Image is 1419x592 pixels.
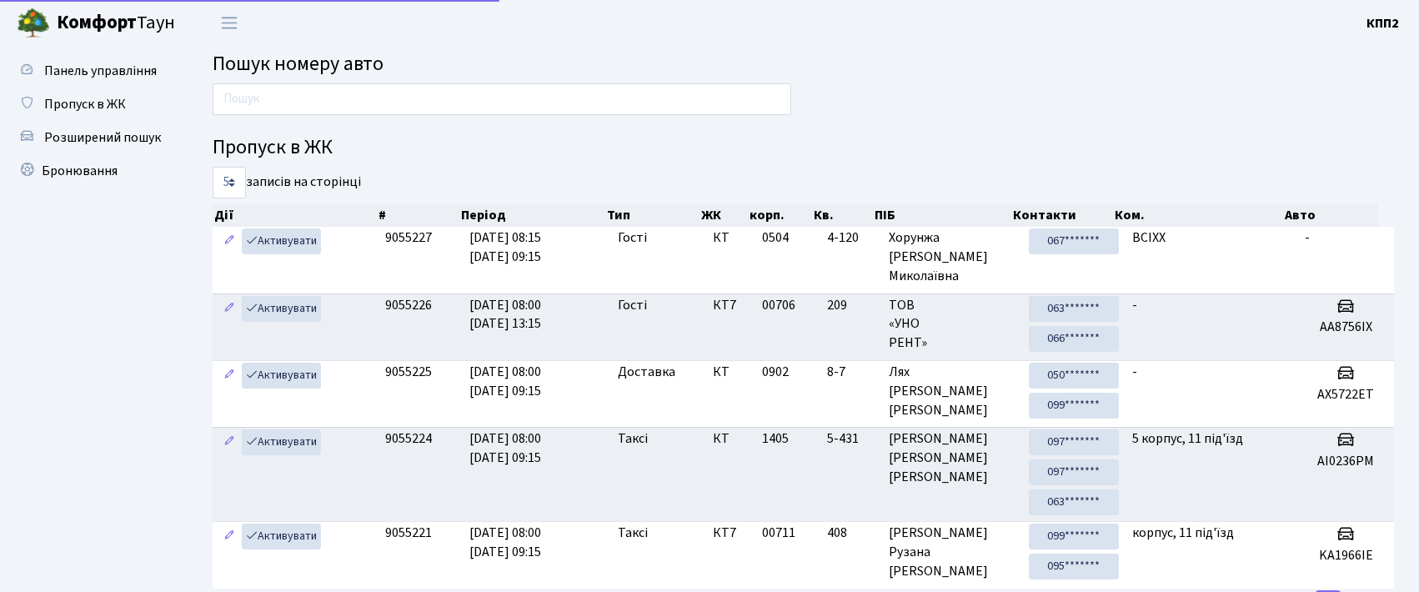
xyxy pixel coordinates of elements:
[618,228,647,248] span: Гості
[385,296,432,314] span: 9055226
[213,167,361,198] label: записів на сторінці
[618,296,647,315] span: Гості
[219,429,239,455] a: Редагувати
[889,429,1015,487] span: [PERSON_NAME] [PERSON_NAME] [PERSON_NAME]
[385,429,432,448] span: 9055224
[812,203,873,227] th: Кв.
[1305,548,1387,564] h5: KA1966IE
[17,7,50,40] img: logo.png
[8,121,175,154] a: Розширений пошук
[748,203,812,227] th: корп.
[8,54,175,88] a: Панель управління
[827,363,875,382] span: 8-7
[57,9,175,38] span: Таун
[469,363,541,400] span: [DATE] 08:00 [DATE] 09:15
[385,524,432,542] span: 9055221
[827,296,875,315] span: 209
[219,524,239,549] a: Редагувати
[618,524,648,543] span: Таксі
[762,228,789,247] span: 0504
[713,524,749,543] span: КТ7
[762,524,795,542] span: 00711
[713,296,749,315] span: КТ7
[889,524,1015,581] span: [PERSON_NAME] Рузана [PERSON_NAME]
[827,429,875,449] span: 5-431
[469,296,541,334] span: [DATE] 08:00 [DATE] 13:15
[618,363,675,382] span: Доставка
[44,62,157,80] span: Панель управління
[213,203,377,227] th: Дії
[1283,203,1378,227] th: Авто
[219,363,239,389] a: Редагувати
[762,429,789,448] span: 1405
[208,9,250,37] button: Переключити навігацію
[213,136,1394,160] h4: Пропуск в ЖК
[605,203,699,227] th: Тип
[44,95,126,113] span: Пропуск в ЖК
[8,154,175,188] a: Бронювання
[827,524,875,543] span: 408
[762,363,789,381] span: 0902
[699,203,748,227] th: ЖК
[1132,524,1234,542] span: корпус, 11 під'їзд
[1305,319,1387,335] h5: АА8756ІХ
[1366,14,1399,33] b: КПП2
[873,203,1011,227] th: ПІБ
[1132,228,1166,247] span: ВСІХХ
[242,363,321,389] a: Активувати
[44,128,161,147] span: Розширений пошук
[219,228,239,254] a: Редагувати
[242,429,321,455] a: Активувати
[1132,296,1137,314] span: -
[1011,203,1114,227] th: Контакти
[42,162,118,180] span: Бронювання
[618,429,648,449] span: Таксі
[1132,429,1243,448] span: 5 корпус, 11 під'їзд
[469,524,541,561] span: [DATE] 08:00 [DATE] 09:15
[242,228,321,254] a: Активувати
[1132,363,1137,381] span: -
[889,363,1015,420] span: Лях [PERSON_NAME] [PERSON_NAME]
[469,429,541,467] span: [DATE] 08:00 [DATE] 09:15
[1366,13,1399,33] a: КПП2
[459,203,605,227] th: Період
[1305,454,1387,469] h5: AI0236PM
[827,228,875,248] span: 4-120
[1305,228,1310,247] span: -
[713,363,749,382] span: КТ
[889,228,1015,286] span: Хорунжа [PERSON_NAME] Миколаївна
[8,88,175,121] a: Пропуск в ЖК
[385,363,432,381] span: 9055225
[242,296,321,322] a: Активувати
[219,296,239,322] a: Редагувати
[57,9,137,36] b: Комфорт
[242,524,321,549] a: Активувати
[1113,203,1283,227] th: Ком.
[213,167,246,198] select: записів на сторінці
[385,228,432,247] span: 9055227
[1305,387,1387,403] h5: AX5722ЕТ
[377,203,459,227] th: #
[713,429,749,449] span: КТ
[889,296,1015,354] span: ТОВ «УНО РЕНТ»
[213,49,384,78] span: Пошук номеру авто
[762,296,795,314] span: 00706
[213,83,791,115] input: Пошук
[713,228,749,248] span: КТ
[469,228,541,266] span: [DATE] 08:15 [DATE] 09:15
